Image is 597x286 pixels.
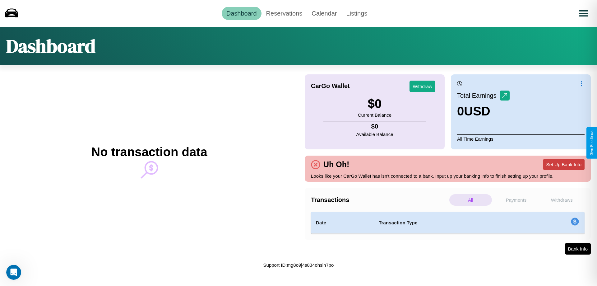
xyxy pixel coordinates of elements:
[575,5,592,22] button: Open menu
[457,134,585,143] p: All Time Earnings
[6,265,21,280] iframe: Intercom live chat
[410,81,435,92] button: Withdraw
[263,261,334,269] p: Support ID: mg8o9j4s834ohslh7po
[358,97,391,111] h3: $ 0
[590,130,594,156] div: Give Feedback
[457,104,510,118] h3: 0 USD
[311,82,350,90] h4: CarGo Wallet
[311,172,585,180] p: Looks like your CarGo Wallet has isn't connected to a bank. Input up your banking info to finish ...
[543,159,585,170] button: Set Up Bank Info
[311,212,585,234] table: simple table
[540,194,583,206] p: Withdraws
[565,243,591,255] button: Bank Info
[356,123,393,130] h4: $ 0
[311,196,448,204] h4: Transactions
[316,219,369,227] h4: Date
[356,130,393,138] p: Available Balance
[261,7,307,20] a: Reservations
[307,7,341,20] a: Calendar
[6,33,95,59] h1: Dashboard
[495,194,538,206] p: Payments
[320,160,352,169] h4: Uh Oh!
[457,90,500,101] p: Total Earnings
[222,7,261,20] a: Dashboard
[449,194,492,206] p: All
[341,7,372,20] a: Listings
[379,219,520,227] h4: Transaction Type
[358,111,391,119] p: Current Balance
[91,145,207,159] h2: No transaction data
